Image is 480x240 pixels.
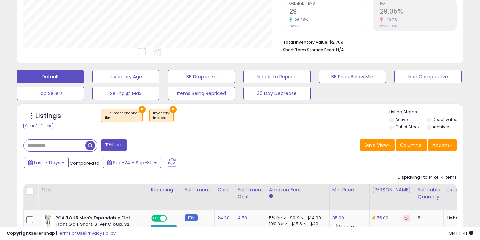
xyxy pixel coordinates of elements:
[383,17,398,22] small: -19.71%
[243,87,311,100] button: 30 Day Decrease
[319,70,386,83] button: BB Price Below Min
[395,124,420,130] label: Out of Stock
[24,157,69,168] button: Last 7 Days
[17,87,84,100] button: Top Sellers
[289,8,366,17] h2: 29
[446,215,477,221] b: Listed Price:
[283,47,335,53] b: Short Term Storage Fees:
[389,109,464,115] p: Listing States:
[217,186,232,193] div: Cost
[377,215,389,221] a: 55.00
[238,186,263,200] div: Fulfillment Cost
[57,230,85,236] a: Terms of Use
[269,193,273,199] small: Amazon Fees.
[41,186,145,193] div: Title
[101,139,127,151] button: Filters
[380,24,397,28] small: Prev: 36.18%
[70,160,100,166] span: Compared to:
[380,2,456,6] span: ROI
[185,214,198,221] small: FBM
[400,142,421,148] span: Columns
[55,215,136,229] b: PGA TOUR Men's Expandable Flat Front Golf Short, Silver Cloud, 32
[113,159,153,166] span: Sep-24 - Sep-30
[152,216,160,221] span: ON
[151,186,179,193] div: Repricing
[418,215,438,221] div: 8
[396,139,427,151] button: Columns
[168,70,235,83] button: BB Drop in 7d
[428,139,457,151] button: Actions
[238,215,247,221] a: 4.50
[292,17,308,22] small: 26.09%
[92,70,160,83] button: Inventory Age
[289,24,300,28] small: Prev: 23
[17,70,84,83] button: Default
[269,215,324,221] div: 5% for >= $0 & <= $14.99
[35,111,61,121] h5: Listings
[153,111,170,121] span: Inventory :
[103,157,161,168] button: Sep-24 - Sep-30
[398,174,457,181] div: Displaying 1 to 14 of 14 items
[185,186,212,193] div: Fulfillment
[380,8,456,17] h2: 29.05%
[269,186,327,193] div: Amazon Fees
[170,106,177,113] button: ×
[217,215,230,221] a: 24.20
[336,47,344,53] span: N/A
[92,87,160,100] button: Selling @ Max
[289,2,366,6] span: Ordered Items
[139,106,146,113] button: ×
[7,230,31,236] strong: Copyright
[372,186,412,193] div: [PERSON_NAME]
[418,186,441,200] div: Fulfillable Quantity
[86,230,116,236] a: Privacy Policy
[283,39,328,45] b: Total Inventory Value:
[449,230,473,236] span: 2025-10-8 11:41 GMT
[433,117,458,122] label: Deactivated
[105,116,139,120] div: fbm
[394,70,462,83] button: Non Competitive
[168,87,235,100] button: Items Being Repriced
[332,186,367,193] div: Min Price
[153,116,170,120] div: in stock
[283,38,452,46] li: $2,709
[433,124,451,130] label: Archived
[43,215,54,228] img: 31mxjaJinRL._SL40_.jpg
[166,216,177,221] span: OFF
[243,70,311,83] button: Needs to Reprice
[23,123,53,129] div: Clear All Filters
[7,230,116,237] div: seller snap | |
[105,111,139,121] span: Fulfillment channel :
[34,159,60,166] span: Last 7 Days
[360,139,395,151] button: Save View
[332,215,344,221] a: 35.00
[395,117,408,122] label: Active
